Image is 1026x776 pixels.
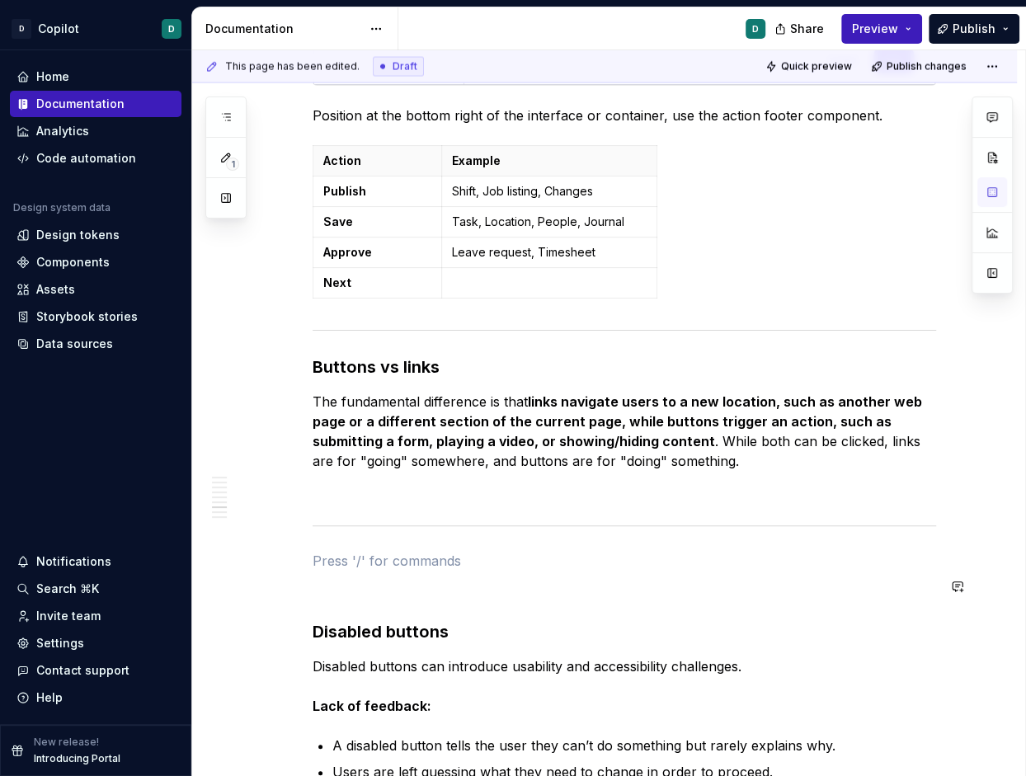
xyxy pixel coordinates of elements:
div: Settings [36,635,84,651]
a: Storybook stories [10,303,181,330]
div: D [168,22,175,35]
span: Draft [393,60,417,73]
div: Assets [36,281,75,298]
button: Preview [841,14,922,44]
div: Storybook stories [36,308,138,325]
p: Introducing Portal [34,752,120,765]
div: Home [36,68,69,85]
a: Design tokens [10,222,181,248]
a: Invite team [10,603,181,629]
div: D [752,22,759,35]
div: Documentation [205,21,361,37]
span: Publish changes [887,60,967,73]
span: This page has been edited. [225,60,360,73]
button: Publish [929,14,1019,44]
div: Components [36,254,110,270]
strong: Save [323,214,353,228]
p: The fundamental difference is that . While both can be clicked, links are for "going" somewhere, ... [313,392,936,471]
h3: Buttons vs links [313,355,936,379]
div: Invite team [36,608,101,624]
p: Position at the bottom right of the interface or container, use the action footer component. [313,106,936,125]
strong: Lack of feedback: [313,698,431,714]
span: Share [790,21,824,37]
p: New release! [34,736,99,749]
p: Disabled buttons can introduce usability and accessibility challenges. [313,656,936,716]
div: D [12,19,31,39]
p: Action [323,153,431,169]
strong: Publish [323,184,366,198]
button: Notifications [10,548,181,575]
div: Contact support [36,662,129,679]
p: A disabled button tells the user they can’t do something but rarely explains why. [332,736,936,755]
p: Leave request, Timesheet [452,244,647,261]
a: Assets [10,276,181,303]
div: Help [36,689,63,706]
strong: Approve [323,245,372,259]
a: Documentation [10,91,181,117]
div: Design system data [13,201,111,214]
strong: links navigate users to a new location, such as another web page or a different section of the cu... [313,393,925,449]
p: Example [452,153,647,169]
p: Shift, Job listing, Changes [452,183,647,200]
div: Data sources [36,336,113,352]
button: Help [10,684,181,711]
a: Data sources [10,331,181,357]
span: 1 [226,158,239,171]
div: Documentation [36,96,125,112]
button: DCopilotD [3,11,188,46]
div: Notifications [36,553,111,570]
a: Components [10,249,181,275]
div: Design tokens [36,227,120,243]
strong: Next [323,275,351,289]
a: Code automation [10,145,181,172]
button: Contact support [10,657,181,684]
div: Search ⌘K [36,581,99,597]
h3: Disabled buttons [313,620,936,643]
p: Task, Location, People, Journal [452,214,647,230]
span: Preview [852,21,898,37]
span: Publish [953,21,995,37]
button: Search ⌘K [10,576,181,602]
div: Analytics [36,123,89,139]
span: Quick preview [781,60,852,73]
div: Code automation [36,150,136,167]
button: Share [766,14,835,44]
div: Copilot [38,21,79,37]
a: Home [10,63,181,90]
button: Publish changes [866,55,974,78]
a: Analytics [10,118,181,144]
button: Quick preview [760,55,859,78]
a: Settings [10,630,181,656]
